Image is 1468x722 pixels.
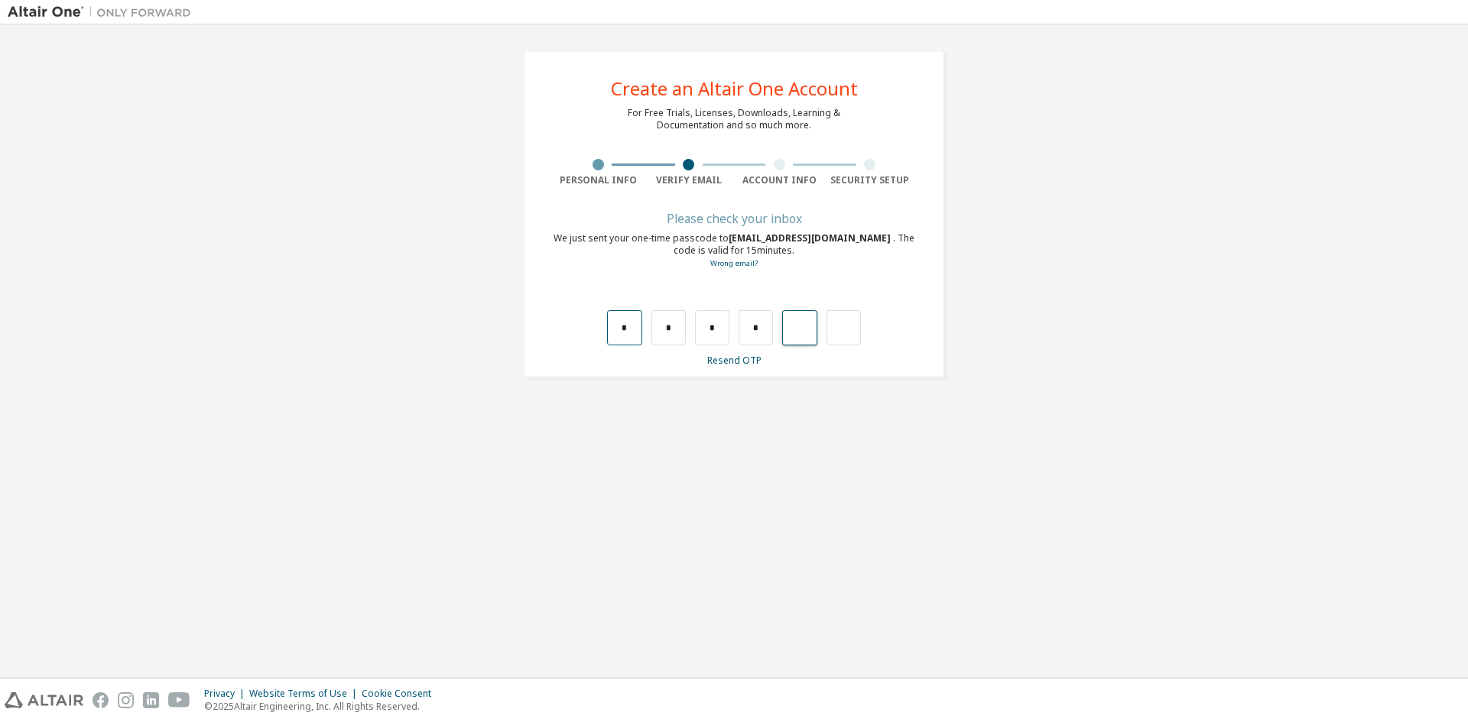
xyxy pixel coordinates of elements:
[553,174,644,186] div: Personal Info
[734,174,825,186] div: Account Info
[362,688,440,700] div: Cookie Consent
[204,688,249,700] div: Privacy
[118,692,134,708] img: instagram.svg
[644,174,735,186] div: Verify Email
[93,692,109,708] img: facebook.svg
[143,692,159,708] img: linkedin.svg
[611,79,858,98] div: Create an Altair One Account
[168,692,190,708] img: youtube.svg
[707,354,762,367] a: Resend OTP
[710,258,758,268] a: Go back to the registration form
[204,700,440,713] p: © 2025 Altair Engineering, Inc. All Rights Reserved.
[5,692,83,708] img: altair_logo.svg
[825,174,916,186] div: Security Setup
[249,688,362,700] div: Website Terms of Use
[8,5,199,20] img: Altair One
[553,232,915,270] div: We just sent your one-time passcode to . The code is valid for 15 minutes.
[729,231,893,244] span: [EMAIL_ADDRESS][DOMAIN_NAME]
[553,214,915,223] div: Please check your inbox
[628,107,840,131] div: For Free Trials, Licenses, Downloads, Learning & Documentation and so much more.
